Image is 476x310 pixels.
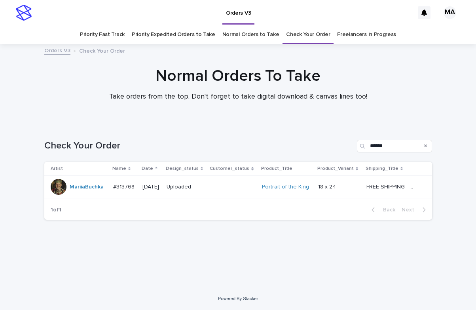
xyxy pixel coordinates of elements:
[167,184,205,190] p: Uploaded
[218,296,258,301] a: Powered By Stacker
[444,6,456,19] div: MA
[365,206,398,213] button: Back
[318,182,338,190] p: 18 x 24
[16,5,32,21] img: stacker-logo-s-only.png
[166,164,199,173] p: Design_status
[44,200,68,220] p: 1 of 1
[44,140,354,152] h1: Check Your Order
[112,164,126,173] p: Name
[142,184,160,190] p: [DATE]
[357,140,432,152] input: Search
[366,182,417,190] p: FREE SHIPPING - preview in 1-2 business days, after your approval delivery will take 5-10 b.d.
[44,67,432,86] h1: Normal Orders To Take
[211,184,256,190] p: -
[142,164,153,173] p: Date
[402,207,419,213] span: Next
[80,93,396,101] p: Take orders from the top. Don't forget to take digital download & canvas lines too!
[132,25,215,44] a: Priority Expedited Orders to Take
[317,164,354,173] p: Product_Variant
[113,182,136,190] p: #313768
[337,25,396,44] a: Freelancers in Progress
[70,184,104,190] a: MariiaBuchka
[262,184,309,190] a: Portrait of the King
[80,25,125,44] a: Priority Fast Track
[79,46,125,55] p: Check Your Order
[286,25,330,44] a: Check Your Order
[261,164,292,173] p: Product_Title
[51,164,63,173] p: Artist
[366,164,398,173] p: Shipping_Title
[398,206,432,213] button: Next
[210,164,249,173] p: Customer_status
[44,46,70,55] a: Orders V3
[378,207,395,213] span: Back
[222,25,279,44] a: Normal Orders to Take
[44,176,432,198] tr: MariiaBuchka #313768#313768 [DATE]Uploaded-Portrait of the King 18 x 2418 x 24 FREE SHIPPING - pr...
